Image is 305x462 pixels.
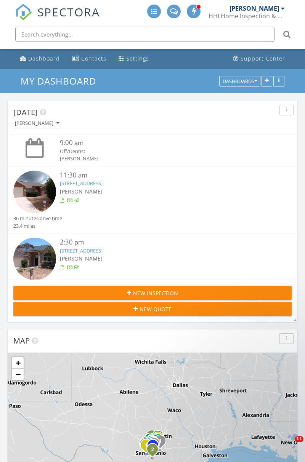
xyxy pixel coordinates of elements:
[133,289,178,297] span: New Inspection
[219,76,260,86] button: Dashboards
[209,12,285,20] div: HHI Home Inspection & Pest Control
[13,107,38,117] span: [DATE]
[17,52,63,66] a: Dashboard
[13,336,30,346] span: Map
[151,447,154,452] i: 2
[60,255,103,262] span: [PERSON_NAME]
[295,436,303,442] span: 11
[60,247,103,254] a: [STREET_ADDRESS]
[146,445,151,449] div: 13534 Windward, San Antonio, TX 78245
[13,286,292,300] button: New Inspection
[13,238,56,280] img: 9363487%2Fcover_photos%2FxWC7eDx9DisFPQuSBP7c%2Fsmall.jpg
[13,238,292,297] a: 2:30 pm [STREET_ADDRESS] [PERSON_NAME] 42 minutes drive time 26.2 miles
[152,449,157,454] div: 23139 Hickory Shadow, Elmendorf, TX 78112
[81,55,106,62] div: Contacts
[140,305,172,313] span: New Quote
[15,4,32,21] img: The Best Home Inspection Software - Spectora
[21,75,103,87] a: My Dashboard
[13,118,61,129] button: [PERSON_NAME]
[13,222,62,230] div: 23.4 miles
[13,171,292,230] a: 11:30 am [STREET_ADDRESS] [PERSON_NAME] 36 minutes drive time 23.4 miles
[69,52,109,66] a: Contacts
[15,27,274,42] input: Search everything...
[116,52,152,66] a: Settings
[60,180,103,187] a: [STREET_ADDRESS]
[28,55,60,62] div: Dashboard
[60,138,269,148] div: 9:00 am
[159,439,162,444] i: 1
[12,357,24,369] a: Zoom in
[60,155,269,162] div: [PERSON_NAME]
[13,215,62,222] div: 36 minutes drive time
[160,441,165,445] div: 9174 Colonel Trl Seguin, TX 78155, Seguin, TX 78155
[230,52,288,66] a: Support Center
[144,443,148,448] i: 1
[15,10,100,26] a: SPECTORA
[12,369,24,380] a: Zoom out
[60,171,269,180] div: 11:30 am
[60,238,269,247] div: 2:30 pm
[223,78,257,84] div: Dashboards
[60,188,103,195] span: [PERSON_NAME]
[241,55,285,62] div: Support Center
[60,148,269,155] div: Off/Dentist
[37,4,100,20] span: SPECTORA
[230,5,279,12] div: [PERSON_NAME]
[15,121,59,126] div: [PERSON_NAME]
[13,302,292,316] button: New Quote
[13,171,56,213] img: 9369616%2Fcover_photos%2FBQSPkSWqj9xZ26zAJNbn%2Fsmall.jpg
[126,55,149,62] div: Settings
[279,436,297,454] iframe: Intercom live chat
